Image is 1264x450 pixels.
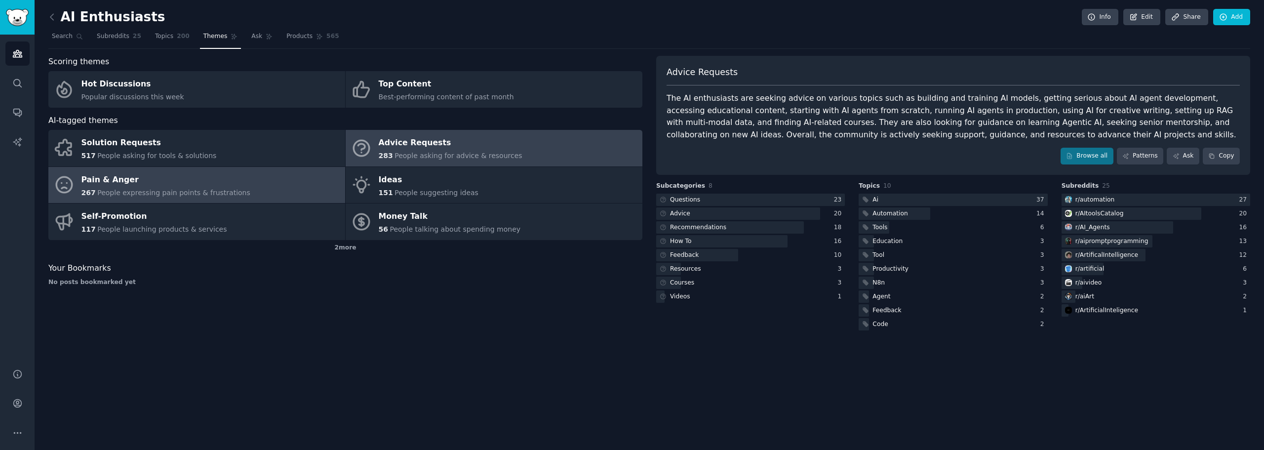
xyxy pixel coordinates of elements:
[1036,196,1048,205] div: 37
[1065,210,1072,217] img: AItoolsCatalog
[379,135,522,151] div: Advice Requests
[859,207,1047,220] a: Automation14
[1062,277,1250,289] a: aivideor/aivideo3
[872,265,908,274] div: Productivity
[177,32,190,41] span: 200
[834,196,845,205] div: 23
[1065,251,1072,258] img: ArtificalIntelligence
[379,189,393,197] span: 151
[1123,9,1160,26] a: Edit
[1065,196,1072,203] img: automation
[81,225,96,233] span: 117
[48,29,86,49] a: Search
[390,225,520,233] span: People talking about spending money
[1075,209,1124,218] div: r/ AItoolsCatalog
[656,249,845,261] a: Feedback10
[883,182,891,189] span: 10
[667,92,1240,141] div: The AI enthusiasts are seeking advice on various topics such as building and training AI models, ...
[379,152,393,160] span: 283
[1065,279,1072,286] img: aivideo
[379,209,521,225] div: Money Talk
[1075,237,1148,246] div: r/ aipromptprogramming
[1239,251,1250,260] div: 12
[1239,196,1250,205] div: 27
[1062,207,1250,220] a: AItoolsCatalogr/AItoolsCatalog20
[859,235,1047,247] a: Education3
[93,29,145,49] a: Subreddits25
[283,29,342,49] a: Products565
[48,71,345,108] a: Hot DiscussionsPopular discussions this week
[656,221,845,234] a: Recommendations18
[872,251,884,260] div: Tool
[326,32,339,41] span: 565
[48,56,109,68] span: Scoring themes
[346,204,642,240] a: Money Talk56People talking about spending money
[48,240,642,256] div: 2 more
[97,189,250,197] span: People expressing pain points & frustrations
[834,251,845,260] div: 10
[1062,290,1250,303] a: aiArtr/aiArt2
[1062,263,1250,275] a: artificialr/artificial6
[670,265,701,274] div: Resources
[1040,306,1048,315] div: 2
[1062,221,1250,234] a: AI_Agentsr/AI_Agents16
[1065,238,1072,245] img: aipromptprogramming
[838,265,845,274] div: 3
[670,279,694,287] div: Courses
[838,279,845,287] div: 3
[670,223,726,232] div: Recommendations
[346,130,642,166] a: Advice Requests283People asking for advice & resources
[859,277,1047,289] a: N8n3
[1075,279,1102,287] div: r/ aivideo
[656,277,845,289] a: Courses3
[81,209,227,225] div: Self-Promotion
[48,262,111,275] span: Your Bookmarks
[379,225,388,233] span: 56
[1036,209,1048,218] div: 14
[1075,223,1110,232] div: r/ AI_Agents
[1040,223,1048,232] div: 6
[1082,9,1118,26] a: Info
[1040,292,1048,301] div: 2
[859,304,1047,317] a: Feedback2
[1062,194,1250,206] a: automationr/automation27
[872,320,888,329] div: Code
[1243,279,1250,287] div: 3
[395,152,522,160] span: People asking for advice & resources
[859,182,880,191] span: Topics
[1061,148,1113,164] a: Browse all
[1040,265,1048,274] div: 3
[248,29,276,49] a: Ask
[872,209,908,218] div: Automation
[1062,304,1250,317] a: ArtificialInteligencer/ArtificialInteligence1
[1062,182,1099,191] span: Subreddits
[1062,249,1250,261] a: ArtificalIntelligencer/ArtificalIntelligence12
[872,279,885,287] div: N8n
[656,207,845,220] a: Advice20
[859,318,1047,330] a: Code2
[872,196,878,205] div: Ai
[670,237,692,246] div: How To
[395,189,478,197] span: People suggesting ideas
[838,292,845,301] div: 1
[1075,292,1094,301] div: r/ aiArt
[834,237,845,246] div: 16
[152,29,193,49] a: Topics200
[97,152,216,160] span: People asking for tools & solutions
[656,235,845,247] a: How To16
[872,306,901,315] div: Feedback
[48,9,165,25] h2: AI Enthusiasts
[346,167,642,204] a: Ideas151People suggesting ideas
[1065,307,1072,314] img: ArtificialInteligence
[1062,235,1250,247] a: aipromptprogrammingr/aipromptprogramming13
[670,292,690,301] div: Videos
[200,29,241,49] a: Themes
[379,77,514,92] div: Top Content
[48,204,345,240] a: Self-Promotion117People launching products & services
[1040,237,1048,246] div: 3
[81,77,184,92] div: Hot Discussions
[859,263,1047,275] a: Productivity3
[859,194,1047,206] a: Ai37
[81,93,184,101] span: Popular discussions this week
[656,263,845,275] a: Resources3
